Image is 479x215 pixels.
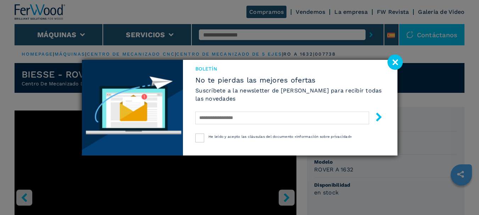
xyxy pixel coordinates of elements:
[367,110,383,126] button: submit-button
[195,76,385,84] span: No te pierdas las mejores ofertas
[82,60,183,155] img: Newsletter image
[208,135,352,138] span: He leído y acepto las cláusulas del documento «Información sobre privacidad»
[195,86,385,103] h6: Suscríbete a la newsletter de [PERSON_NAME] para recibir todas las novedades
[195,65,385,72] span: Boletín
